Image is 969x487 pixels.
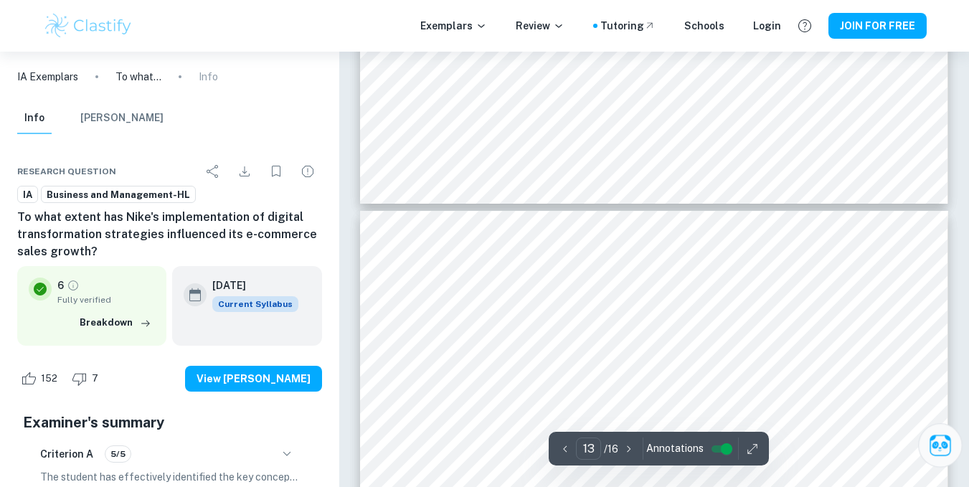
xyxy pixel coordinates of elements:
[918,423,963,468] button: Ask Clai
[684,18,724,34] a: Schools
[43,11,134,40] img: Clastify logo
[604,441,618,457] p: / 16
[57,278,64,293] p: 6
[18,188,37,202] span: IA
[17,186,38,204] a: IA
[41,186,196,204] a: Business and Management-HL
[76,312,155,334] button: Breakdown
[17,103,52,134] button: Info
[17,367,65,390] div: Like
[40,446,93,462] h6: Criterion A
[199,157,227,186] div: Share
[105,448,131,460] span: 5/5
[23,412,316,433] h5: Examiner's summary
[67,279,80,292] a: Grade fully verified
[516,18,564,34] p: Review
[68,367,106,390] div: Dislike
[600,18,656,34] a: Tutoring
[57,293,155,306] span: Fully verified
[199,69,218,85] p: Info
[212,296,298,312] span: Current Syllabus
[17,209,322,260] h6: To what extent has Nike's implementation of digital transformation strategies influenced its e-co...
[40,469,299,485] p: The student has effectively identified the key concept of change, which is clearly indicated on t...
[212,278,287,293] h6: [DATE]
[753,18,781,34] a: Login
[17,69,78,85] a: IA Exemplars
[793,14,817,38] button: Help and Feedback
[420,18,487,34] p: Exemplars
[115,69,161,85] p: To what extent has Nike's implementation of digital transformation strategies influenced its e-co...
[33,372,65,386] span: 152
[230,157,259,186] div: Download
[646,441,704,456] span: Annotations
[84,372,106,386] span: 7
[293,157,322,186] div: Report issue
[828,13,927,39] button: JOIN FOR FREE
[185,366,322,392] button: View [PERSON_NAME]
[42,188,195,202] span: Business and Management-HL
[212,296,298,312] div: This exemplar is based on the current syllabus. Feel free to refer to it for inspiration/ideas wh...
[17,165,116,178] span: Research question
[262,157,290,186] div: Bookmark
[80,103,164,134] button: [PERSON_NAME]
